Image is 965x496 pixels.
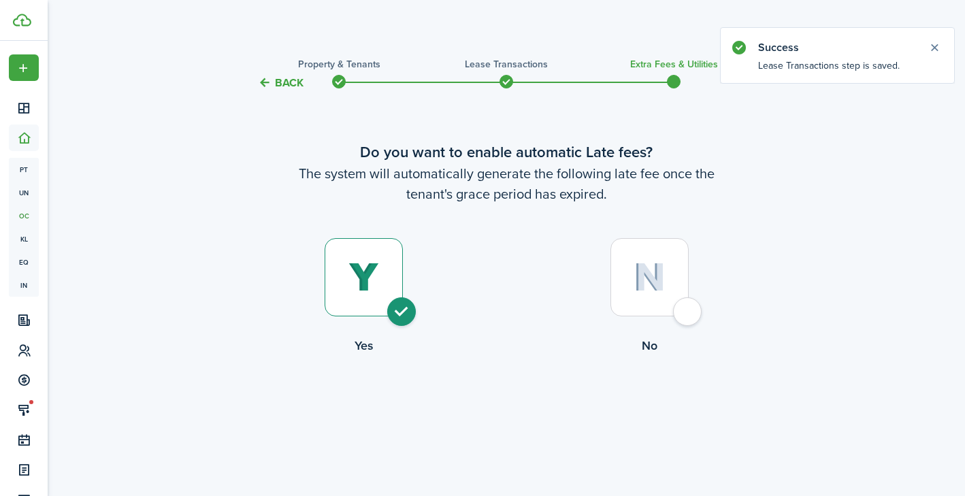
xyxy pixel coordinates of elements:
[348,263,379,293] img: Yes (selected)
[9,204,39,227] a: oc
[630,57,718,71] h3: Extra fees & Utilities
[634,263,666,292] img: No
[9,54,39,81] button: Open menu
[465,57,548,71] h3: Lease Transactions
[9,250,39,274] a: eq
[9,181,39,204] a: un
[758,39,915,56] notify-title: Success
[721,59,954,83] notify-body: Lease Transactions step is saved.
[258,76,304,90] button: Back
[925,38,944,57] button: Close notify
[298,57,380,71] h3: Property & Tenants
[506,337,792,354] control-radio-card-title: No
[220,163,792,204] wizard-step-header-description: The system will automatically generate the following late fee once the tenant's grace period has ...
[220,337,506,354] control-radio-card-title: Yes
[9,158,39,181] a: pt
[13,14,31,27] img: TenantCloud
[9,274,39,297] a: in
[9,227,39,250] a: kl
[220,141,792,163] wizard-step-header-title: Do you want to enable automatic Late fees?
